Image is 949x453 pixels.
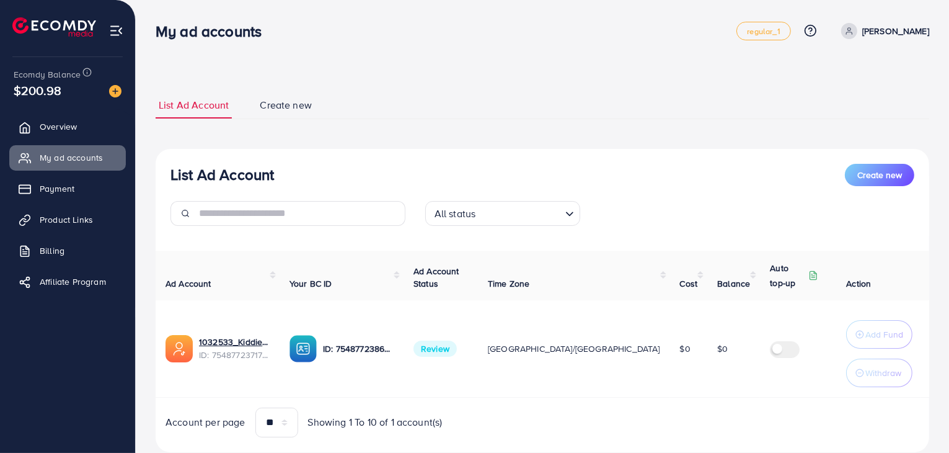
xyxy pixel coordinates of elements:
[717,343,728,355] span: $0
[896,397,940,444] iframe: Chat
[166,277,211,290] span: Ad Account
[846,277,871,290] span: Action
[488,277,529,290] span: Time Zone
[425,201,580,226] div: Search for option
[9,269,126,294] a: Affiliate Program
[323,341,394,356] p: ID: 7548772386359853072
[845,164,914,186] button: Create new
[846,320,912,349] button: Add Fund
[9,207,126,232] a: Product Links
[857,169,902,181] span: Create new
[199,336,270,348] a: 1032533_Kiddie Land_1757585604540
[40,120,77,133] span: Overview
[9,145,126,170] a: My ad accounts
[14,81,61,99] span: $200.98
[308,415,443,429] span: Showing 1 To 10 of 1 account(s)
[479,202,560,223] input: Search for option
[109,24,123,38] img: menu
[413,265,459,290] span: Ad Account Status
[846,359,912,387] button: Withdraw
[289,335,317,362] img: ic-ba-acc.ded83a64.svg
[9,238,126,263] a: Billing
[865,327,903,342] p: Add Fund
[156,22,271,40] h3: My ad accounts
[199,349,270,361] span: ID: 7548772371726041089
[9,114,126,139] a: Overview
[40,276,106,288] span: Affiliate Program
[680,343,691,355] span: $0
[770,261,806,290] p: Auto top-up
[862,24,929,38] p: [PERSON_NAME]
[413,341,457,357] span: Review
[432,205,479,223] span: All status
[40,213,93,226] span: Product Links
[40,244,64,257] span: Billing
[9,176,126,201] a: Payment
[109,85,121,97] img: image
[260,98,312,112] span: Create new
[736,22,790,40] a: regular_1
[717,277,750,290] span: Balance
[836,23,929,39] a: [PERSON_NAME]
[170,166,274,184] h3: List Ad Account
[40,151,103,164] span: My ad accounts
[865,366,901,380] p: Withdraw
[488,343,660,355] span: [GEOGRAPHIC_DATA]/[GEOGRAPHIC_DATA]
[680,277,698,290] span: Cost
[747,27,780,35] span: regular_1
[12,17,96,37] img: logo
[166,415,245,429] span: Account per page
[289,277,332,290] span: Your BC ID
[199,336,270,361] div: <span class='underline'>1032533_Kiddie Land_1757585604540</span></br>7548772371726041089
[159,98,229,112] span: List Ad Account
[14,68,81,81] span: Ecomdy Balance
[166,335,193,362] img: ic-ads-acc.e4c84228.svg
[40,182,74,195] span: Payment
